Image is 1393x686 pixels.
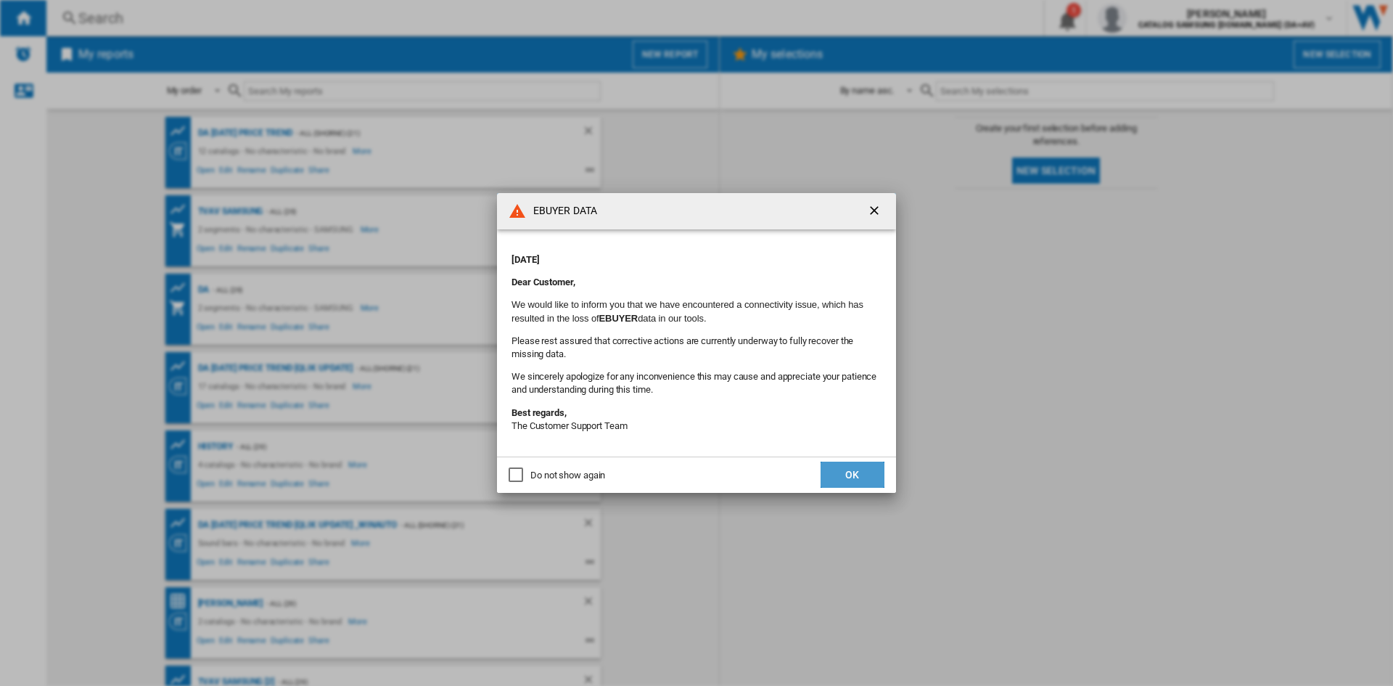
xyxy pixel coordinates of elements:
[511,254,539,265] strong: [DATE]
[867,203,884,221] ng-md-icon: getI18NText('BUTTONS.CLOSE_DIALOG')
[638,313,706,324] font: data in our tools.
[511,299,863,323] font: We would like to inform you that we have encountered a connectivity issue, which has resulted in ...
[821,462,884,488] button: OK
[511,407,882,433] p: The Customer Support Team
[861,197,890,226] button: getI18NText('BUTTONS.CLOSE_DIALOG')
[509,468,605,482] md-checkbox: Do not show again
[511,407,567,418] strong: Best regards,
[599,313,638,324] b: EBUYER
[511,277,575,287] strong: Dear Customer,
[530,469,605,482] div: Do not show again
[511,370,882,396] p: We sincerely apologize for any inconvenience this may cause and appreciate your patience and unde...
[526,204,597,219] h4: EBUYER DATA
[511,335,882,361] p: Please rest assured that corrective actions are currently underway to fully recover the missing d...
